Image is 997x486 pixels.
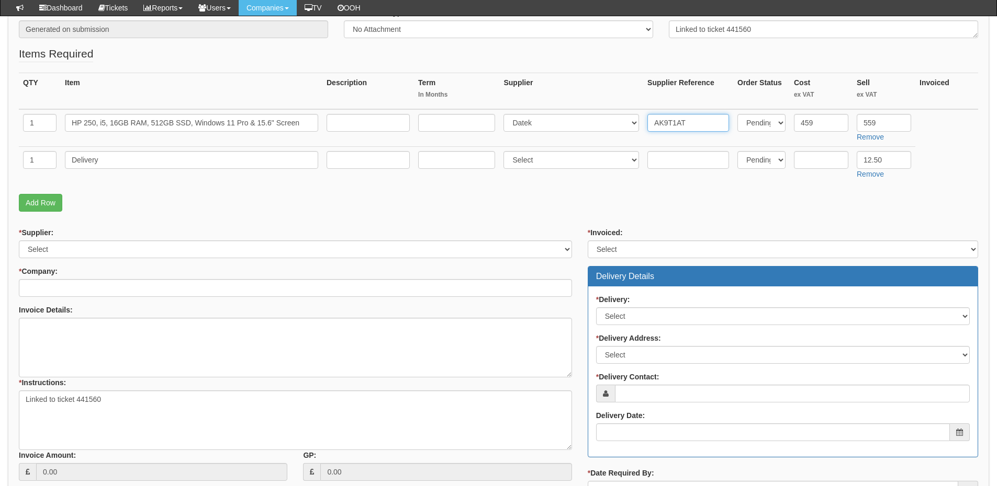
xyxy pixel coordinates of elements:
label: Delivery: [596,294,630,305]
a: Add Row [19,194,62,212]
label: Delivery Date: [596,410,645,421]
label: Invoice Amount: [19,450,76,460]
th: Supplier Reference [643,73,733,109]
label: Date Required By: [588,468,654,478]
label: Supplier: [19,227,53,238]
label: Delivery Address: [596,333,661,343]
label: Delivery Contact: [596,372,659,382]
h3: Delivery Details [596,272,970,281]
label: Instructions: [19,377,66,388]
label: GP: [303,450,316,460]
th: Term [414,73,499,109]
small: ex VAT [794,90,848,99]
label: Company: [19,266,58,276]
a: Remove [857,170,884,178]
th: Cost [790,73,853,109]
small: In Months [418,90,495,99]
th: Sell [853,73,915,109]
th: Order Status [733,73,790,109]
th: Invoiced [915,73,978,109]
label: Invoiced: [588,227,623,238]
a: Remove [857,133,884,141]
th: Item [61,73,322,109]
th: Description [322,73,414,109]
legend: Items Required [19,46,93,62]
label: Invoice Details: [19,305,73,315]
th: Supplier [499,73,643,109]
small: ex VAT [857,90,911,99]
th: QTY [19,73,61,109]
